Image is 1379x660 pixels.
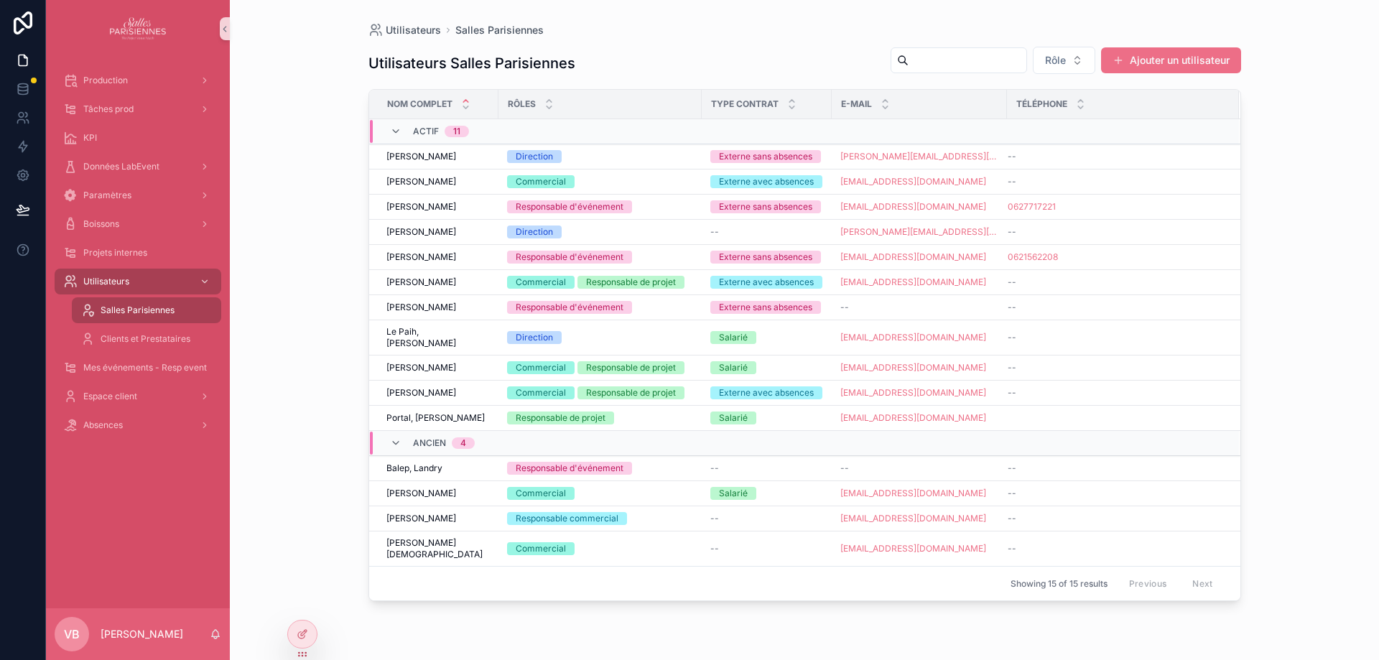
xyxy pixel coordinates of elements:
[516,200,623,213] div: Responsable d'événement
[841,98,872,110] span: E-mail
[72,297,221,323] a: Salles Parisiennes
[386,463,442,474] span: Balep, Landry
[840,276,986,288] a: [EMAIL_ADDRESS][DOMAIN_NAME]
[101,627,183,641] p: [PERSON_NAME]
[1008,332,1016,343] span: --
[1033,47,1095,74] button: Select Button
[516,361,566,374] div: Commercial
[83,190,131,201] span: Paramètres
[386,488,456,499] span: [PERSON_NAME]
[83,247,147,259] span: Projets internes
[55,154,221,180] a: Données LabEvent
[386,151,456,162] span: [PERSON_NAME]
[386,387,456,399] span: [PERSON_NAME]
[55,125,221,151] a: KPI
[55,96,221,122] a: Tâches prod
[1008,151,1016,162] span: --
[387,98,452,110] span: Nom complet
[840,412,986,424] a: [EMAIL_ADDRESS][DOMAIN_NAME]
[368,23,441,37] a: Utilisateurs
[55,211,221,237] a: Boissons
[1011,578,1108,590] span: Showing 15 of 15 results
[386,176,456,187] span: [PERSON_NAME]
[83,132,97,144] span: KPI
[516,226,553,238] div: Direction
[83,391,137,402] span: Espace client
[719,412,748,424] div: Salarié
[1008,513,1016,524] span: --
[840,387,986,399] a: [EMAIL_ADDRESS][DOMAIN_NAME]
[386,251,456,263] span: [PERSON_NAME]
[840,362,986,373] a: [EMAIL_ADDRESS][DOMAIN_NAME]
[840,226,998,238] a: [PERSON_NAME][EMAIL_ADDRESS][DOMAIN_NAME]
[1008,276,1016,288] span: --
[840,543,986,554] a: [EMAIL_ADDRESS][DOMAIN_NAME]
[719,150,812,163] div: Externe sans absences
[1008,362,1016,373] span: --
[46,57,230,457] div: scrollable content
[516,301,623,314] div: Responsable d'événement
[386,412,485,424] span: Portal, [PERSON_NAME]
[586,361,676,374] div: Responsable de projet
[83,161,159,172] span: Données LabEvent
[1008,251,1058,263] a: 0621562208
[83,276,129,287] span: Utilisateurs
[840,463,849,474] span: --
[386,326,490,349] span: Le Paih, [PERSON_NAME]
[719,386,814,399] div: Externe avec absences
[719,361,748,374] div: Salarié
[516,542,566,555] div: Commercial
[1008,463,1016,474] span: --
[719,251,812,264] div: Externe sans absences
[110,17,167,40] img: App logo
[719,331,748,344] div: Salarié
[1008,226,1016,238] span: --
[516,462,623,475] div: Responsable d'événement
[711,98,779,110] span: Type contrat
[386,23,441,37] span: Utilisateurs
[386,226,456,238] span: [PERSON_NAME]
[55,182,221,208] a: Paramètres
[840,513,986,524] a: [EMAIL_ADDRESS][DOMAIN_NAME]
[516,512,618,525] div: Responsable commercial
[840,302,849,313] span: --
[55,355,221,381] a: Mes événements - Resp event
[455,23,544,37] a: Salles Parisiennes
[101,333,190,345] span: Clients et Prestataires
[1008,201,1056,213] a: 0627717221
[386,201,456,213] span: [PERSON_NAME]
[840,201,986,213] a: [EMAIL_ADDRESS][DOMAIN_NAME]
[83,419,123,431] span: Absences
[586,386,676,399] div: Responsable de projet
[55,68,221,93] a: Production
[719,200,812,213] div: Externe sans absences
[83,218,119,230] span: Boissons
[386,362,456,373] span: [PERSON_NAME]
[840,488,986,499] a: [EMAIL_ADDRESS][DOMAIN_NAME]
[83,362,207,373] span: Mes événements - Resp event
[516,251,623,264] div: Responsable d'événement
[386,276,456,288] span: [PERSON_NAME]
[516,412,605,424] div: Responsable de projet
[460,437,466,449] div: 4
[386,302,456,313] span: [PERSON_NAME]
[586,276,676,289] div: Responsable de projet
[1008,543,1016,554] span: --
[101,305,175,316] span: Salles Parisiennes
[710,463,719,474] span: --
[719,487,748,500] div: Salarié
[710,513,719,524] span: --
[1008,176,1016,187] span: --
[516,276,566,289] div: Commercial
[453,126,460,137] div: 11
[508,98,536,110] span: Rôles
[1101,47,1241,73] button: Ajouter un utilisateur
[710,226,719,238] span: --
[83,103,134,115] span: Tâches prod
[1008,387,1016,399] span: --
[840,332,986,343] a: [EMAIL_ADDRESS][DOMAIN_NAME]
[516,487,566,500] div: Commercial
[386,513,456,524] span: [PERSON_NAME]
